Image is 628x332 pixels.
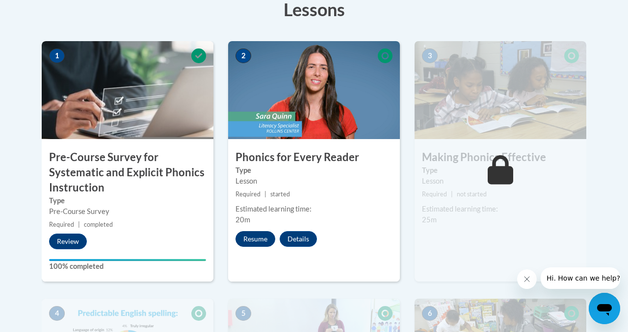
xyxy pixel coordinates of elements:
[422,48,438,63] span: 3
[49,195,206,206] label: Type
[235,231,275,247] button: Resume
[235,176,392,187] div: Lesson
[49,206,206,217] div: Pre-Course Survey
[270,190,290,198] span: started
[415,41,586,139] img: Course Image
[235,306,251,321] span: 5
[517,269,537,289] iframe: Close message
[451,190,453,198] span: |
[49,221,74,228] span: Required
[541,267,620,289] iframe: Message from company
[228,150,400,165] h3: Phonics for Every Reader
[235,48,251,63] span: 2
[422,204,579,214] div: Estimated learning time:
[422,165,579,176] label: Type
[422,190,447,198] span: Required
[42,150,213,195] h3: Pre-Course Survey for Systematic and Explicit Phonics Instruction
[415,150,586,165] h3: Making Phonics Effective
[264,190,266,198] span: |
[235,190,261,198] span: Required
[235,204,392,214] div: Estimated learning time:
[49,48,65,63] span: 1
[589,293,620,324] iframe: Button to launch messaging window
[422,176,579,187] div: Lesson
[49,306,65,321] span: 4
[422,306,438,321] span: 6
[235,215,250,224] span: 20m
[228,41,400,139] img: Course Image
[457,190,487,198] span: not started
[84,221,113,228] span: completed
[78,221,80,228] span: |
[42,41,213,139] img: Course Image
[49,234,87,249] button: Review
[49,261,206,272] label: 100% completed
[235,165,392,176] label: Type
[422,215,437,224] span: 25m
[280,231,317,247] button: Details
[49,259,206,261] div: Your progress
